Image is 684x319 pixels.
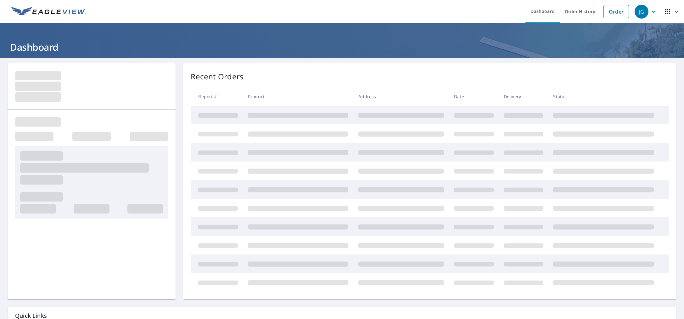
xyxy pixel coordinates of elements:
p: Recent Orders [191,71,244,82]
th: Status [548,87,659,106]
th: Product [243,87,353,106]
h1: Dashboard [8,41,676,54]
a: Order [603,5,629,18]
img: EV Logo [11,7,86,16]
th: Date [449,87,499,106]
th: Delivery [499,87,548,106]
div: JG [635,5,648,19]
th: Report # [191,87,243,106]
th: Address [353,87,449,106]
